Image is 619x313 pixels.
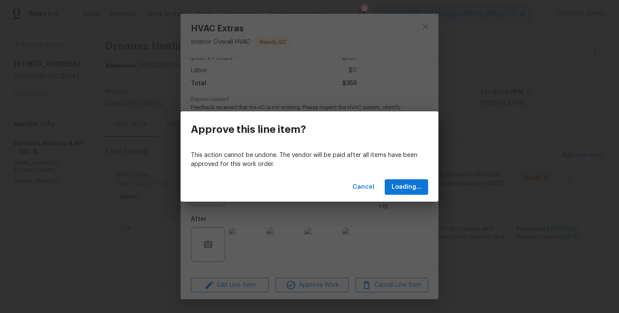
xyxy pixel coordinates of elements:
[352,182,374,193] span: Cancel
[349,179,378,195] button: Cancel
[191,151,428,169] p: This action cannot be undone. The vendor will be paid after all items have been approved for this...
[392,182,421,193] span: Loading...
[191,123,306,135] h3: Approve this line item?
[385,179,428,195] button: Loading...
